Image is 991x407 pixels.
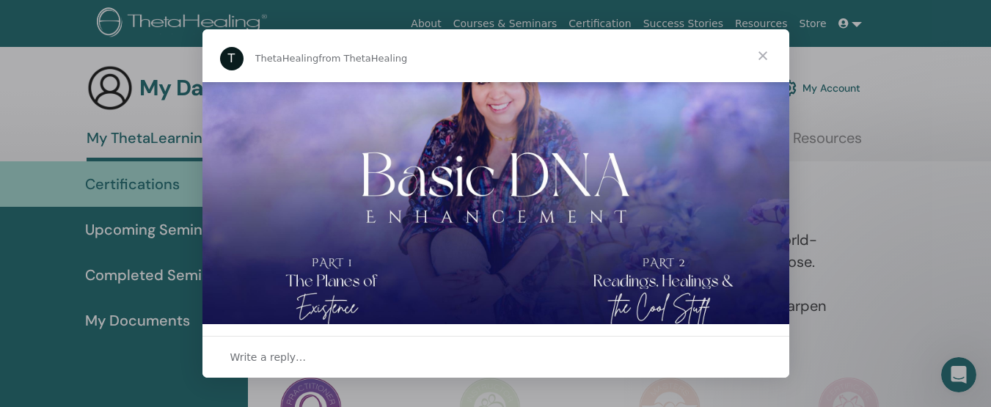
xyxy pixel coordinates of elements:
[318,53,407,64] span: from ThetaHealing
[230,348,307,367] span: Write a reply…
[220,47,244,70] div: Profile image for ThetaHealing
[736,29,789,82] span: Close
[202,336,789,378] div: Open conversation and reply
[255,53,319,64] span: ThetaHealing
